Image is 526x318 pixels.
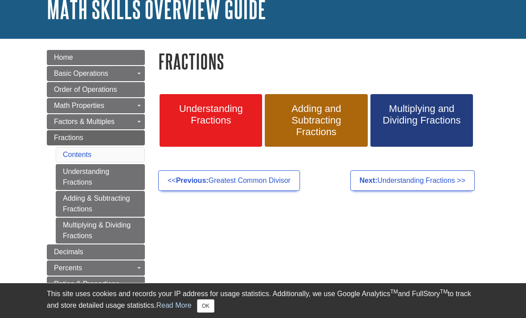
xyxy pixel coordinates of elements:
span: Home [54,54,73,61]
span: Math Properties [54,102,104,109]
a: Ratios & Proportions [47,277,145,292]
a: Decimals [47,244,145,260]
a: <<Previous:Greatest Common Divisor [158,170,300,191]
h1: Fractions [158,50,479,73]
span: Understanding Fractions [166,103,255,126]
span: Percents [54,264,82,272]
button: Close [197,299,214,313]
span: Adding and Subtracting Fractions [271,103,361,138]
div: This site uses cookies and records your IP address for usage statistics. Additionally, we use Goo... [47,289,479,313]
a: Understanding Fractions [56,164,145,190]
span: Ratios & Proportions [54,280,119,288]
a: Basic Operations [47,66,145,81]
strong: Previous: [176,177,209,184]
a: Fractions [47,130,145,145]
sup: TM [440,289,448,295]
a: Order of Operations [47,82,145,97]
strong: Next: [360,177,378,184]
span: Multiplying and Dividing Fractions [377,103,466,126]
span: Basic Operations [54,70,108,77]
a: Multiplying & Dividing Fractions [56,218,145,244]
a: Adding & Subtracting Fractions [56,191,145,217]
span: Decimals [54,248,83,256]
a: Understanding Fractions [160,94,262,147]
a: Multiplying and Dividing Fractions [370,94,473,147]
a: Home [47,50,145,65]
a: Percents [47,260,145,276]
a: Read More [156,301,191,309]
a: Contents [63,151,91,158]
a: Math Properties [47,98,145,113]
sup: TM [390,289,398,295]
a: Next:Understanding Fractions >> [350,170,475,191]
span: Order of Operations [54,86,117,93]
span: Fractions [54,134,83,141]
span: Factors & Multiples [54,118,115,125]
a: Adding and Subtracting Fractions [265,94,367,147]
a: Factors & Multiples [47,114,145,129]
